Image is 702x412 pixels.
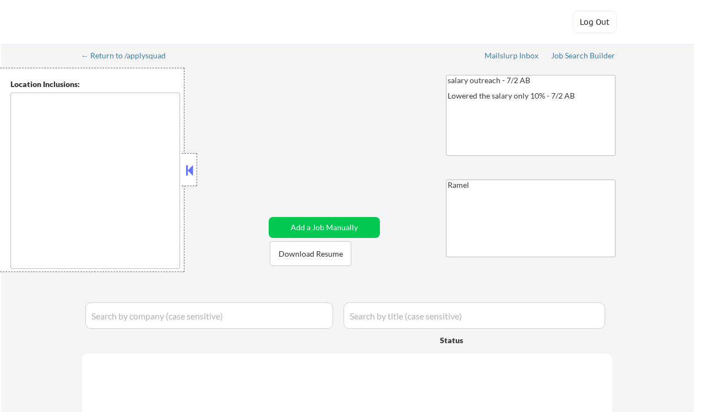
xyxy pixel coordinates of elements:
input: Search by title (case sensitive) [344,302,605,329]
div: Status [440,330,535,350]
div: ← Return to /applysquad [81,52,176,59]
a: Mailslurp Inbox [485,51,540,62]
button: Log Out [573,11,617,33]
button: Add a Job Manually [269,217,380,238]
div: Mailslurp Inbox [485,52,540,59]
div: Job Search Builder [551,52,616,59]
button: Download Resume [270,241,351,266]
div: Location Inclusions: [10,79,180,90]
input: Search by company (case sensitive) [85,302,333,329]
a: ← Return to /applysquad [81,51,176,62]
